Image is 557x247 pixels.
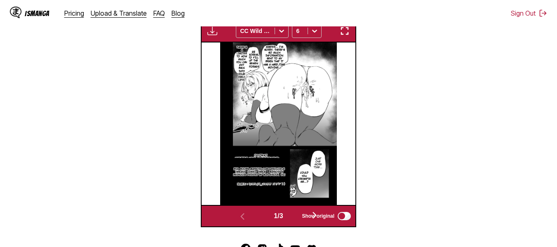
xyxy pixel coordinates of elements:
p: Master... I'm sorry. There's so much information sent to my brain that it has a hard time moving... [261,44,287,71]
img: Sign out [539,9,547,17]
p: Just one more time... [312,155,324,171]
div: IsManga [25,9,49,17]
img: Download translated images [207,26,217,36]
p: Magazine Name: 8 Government-approved! Milking Doll [230,155,284,164]
button: Sign Out [511,9,547,17]
a: Blog [172,9,185,17]
a: Pricing [64,9,84,17]
img: Manga Panel [220,42,337,205]
a: Upload & Translate [91,9,147,17]
a: FAQ [153,9,165,17]
p: Big Boobs android-chan! Prologue Issued: [DATE] issue : Android E Bedroom Printed by Sun Group, Inc [229,166,290,178]
p: There's a limiter to how much you can get back into your daily life. [234,44,249,83]
span: Show original [302,213,334,219]
input: Show original [338,212,351,220]
p: Could you creampie me...? [296,169,313,185]
img: Enter fullscreen [340,26,350,36]
span: 1 / 3 [274,212,283,220]
p: 65 moreml to fill up the semen storage [246,49,261,70]
a: IsManga LogoIsManga [10,7,64,20]
img: Previous page [237,212,247,221]
p: Okutsuki [253,152,269,158]
img: IsManga Logo [10,7,21,18]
